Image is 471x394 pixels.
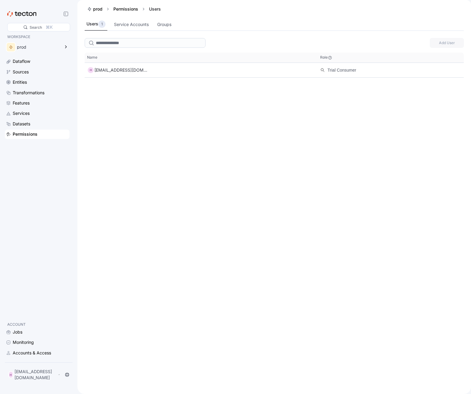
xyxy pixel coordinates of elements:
[320,55,328,60] div: Role
[101,21,103,27] p: 1
[13,58,30,65] div: Dataflow
[5,130,70,139] a: Permissions
[13,89,44,96] div: Transformations
[434,38,460,47] span: Add User
[13,110,30,117] div: Services
[15,369,57,381] p: [EMAIL_ADDRESS][DOMAIN_NAME]
[87,6,102,12] a: prod
[5,98,70,108] a: Features
[46,24,53,31] div: ⌘K
[5,328,70,337] a: Jobs
[13,131,37,137] div: Permissions
[5,119,70,128] a: Datasets
[5,57,70,66] a: Dataflow
[327,66,356,74] span: Trial Consumer
[87,55,97,60] span: Name
[430,38,464,48] button: Add User
[157,21,171,28] div: Groups
[328,55,333,60] img: Info
[5,67,70,76] a: Sources
[113,6,138,11] a: Permissions
[5,338,70,347] a: Monitoring
[94,66,148,74] div: [EMAIL_ADDRESS][DOMAIN_NAME]
[13,339,34,346] div: Monitoring
[7,321,67,328] p: ACCOUNT
[5,88,70,97] a: Transformations
[17,45,60,49] div: prod
[30,24,42,30] div: Search
[147,6,163,12] div: Users
[13,79,27,86] div: Entities
[87,66,94,74] div: H
[13,329,22,335] div: Jobs
[13,121,30,127] div: Datasets
[13,100,30,106] div: Features
[5,348,70,357] a: Accounts & Access
[114,21,149,28] div: Service Accounts
[8,371,13,378] div: H
[7,23,70,31] div: Search⌘K
[5,109,70,118] a: Services
[320,55,333,60] span: Role
[93,6,102,12] div: prod
[86,21,106,28] div: Users
[7,34,67,40] p: WORKSPACE
[13,350,51,356] div: Accounts & Access
[13,69,29,75] div: Sources
[5,78,70,87] a: Entities
[320,65,356,75] button: Trial Consumer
